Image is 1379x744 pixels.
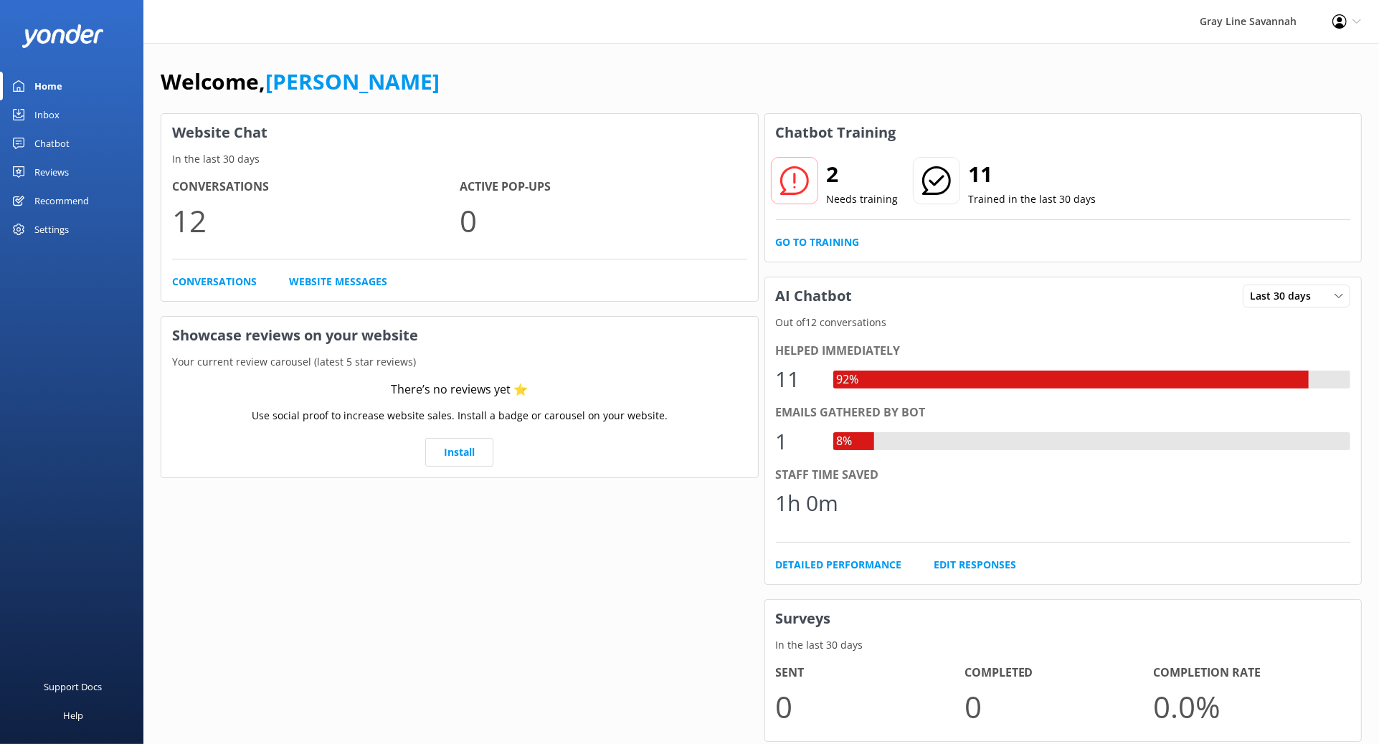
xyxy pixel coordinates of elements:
h1: Welcome, [161,65,440,99]
a: Conversations [172,274,257,290]
div: 1 [776,424,819,459]
div: Helped immediately [776,342,1351,361]
h4: Completed [965,664,1153,682]
a: [PERSON_NAME] [265,67,440,96]
h4: Active Pop-ups [460,178,747,196]
div: 11 [776,362,819,396]
h4: Sent [776,664,965,682]
a: Website Messages [289,274,387,290]
div: 92% [833,371,863,389]
p: 12 [172,196,460,244]
p: 0 [776,682,965,730]
h3: AI Chatbot [765,277,863,315]
div: Settings [34,215,69,244]
p: 0 [460,196,747,244]
h4: Completion Rate [1153,664,1342,682]
div: 8% [833,432,856,451]
a: Edit Responses [934,557,1017,573]
h3: Chatbot Training [765,114,907,151]
p: 0 [965,682,1153,730]
a: Detailed Performance [776,557,902,573]
div: Support Docs [44,672,103,701]
h3: Showcase reviews on your website [161,317,758,354]
p: Your current review carousel (latest 5 star reviews) [161,354,758,370]
div: Reviews [34,158,69,186]
p: In the last 30 days [765,637,1362,653]
h2: 11 [969,157,1096,191]
div: Staff time saved [776,466,1351,485]
p: Use social proof to increase website sales. Install a badge or carousel on your website. [252,408,668,424]
a: Install [425,438,493,467]
div: There’s no reviews yet ⭐ [391,381,528,399]
p: Out of 12 conversations [765,315,1362,330]
p: Needs training [827,191,899,207]
div: Emails gathered by bot [776,404,1351,422]
p: In the last 30 days [161,151,758,167]
p: 0.0 % [1153,682,1342,730]
h4: Conversations [172,178,460,196]
span: Last 30 days [1250,288,1319,304]
a: Go to Training [776,234,860,250]
div: Recommend [34,186,89,215]
div: 1h 0m [776,486,839,520]
div: Home [34,72,62,100]
img: yonder-white-logo.png [22,24,104,48]
div: Inbox [34,100,60,129]
h3: Surveys [765,600,1362,637]
h2: 2 [827,157,899,191]
div: Chatbot [34,129,70,158]
p: Trained in the last 30 days [969,191,1096,207]
div: Help [63,701,83,730]
h3: Website Chat [161,114,758,151]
